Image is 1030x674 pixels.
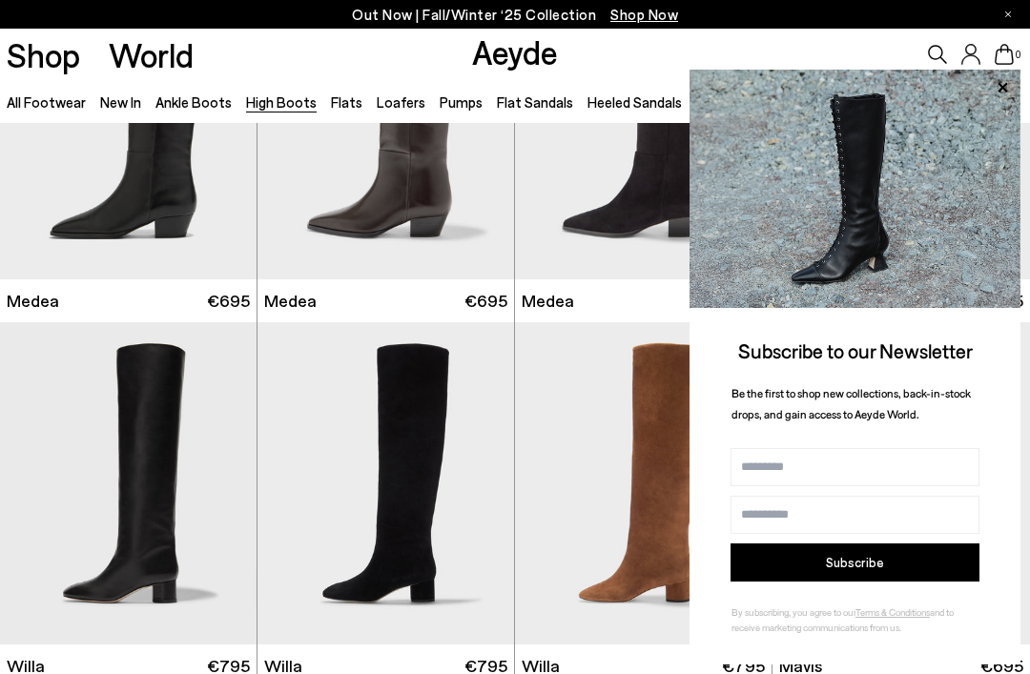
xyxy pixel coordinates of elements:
[497,93,573,111] a: Flat Sandals
[610,6,678,23] span: Navigate to /collections/new-in
[995,44,1014,65] a: 0
[246,93,317,111] a: High Boots
[515,322,772,645] img: Willa Suede Knee-High Boots
[731,386,971,421] span: Be the first to shop new collections, back-in-stock drops, and gain access to Aeyde World.
[464,289,507,313] span: €695
[515,279,772,322] a: Medea €695
[1014,50,1023,60] span: 0
[109,38,194,71] a: World
[155,93,232,111] a: Ankle Boots
[100,93,141,111] a: New In
[257,322,514,645] img: Willa Suede Over-Knee Boots
[690,70,1020,308] img: 2a6287a1333c9a56320fd6e7b3c4a9a9.jpg
[377,93,425,111] a: Loafers
[331,93,362,111] a: Flats
[264,289,317,313] span: Medea
[587,93,682,111] a: Heeled Sandals
[7,93,86,111] a: All Footwear
[522,289,574,313] span: Medea
[440,93,483,111] a: Pumps
[855,606,930,618] a: Terms & Conditions
[738,338,973,362] span: Subscribe to our Newsletter
[731,606,855,618] span: By subscribing, you agree to our
[731,543,979,582] button: Subscribe
[7,289,59,313] span: Medea
[472,31,558,71] a: Aeyde
[352,3,678,27] p: Out Now | Fall/Winter ‘25 Collection
[207,289,250,313] span: €695
[7,38,80,71] a: Shop
[257,279,514,322] a: Medea €695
